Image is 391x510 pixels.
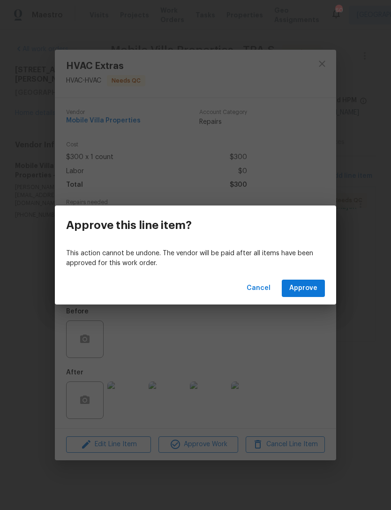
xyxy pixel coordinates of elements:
p: This action cannot be undone. The vendor will be paid after all items have been approved for this... [66,249,325,268]
button: Cancel [243,280,274,297]
h3: Approve this line item? [66,219,192,232]
button: Approve [282,280,325,297]
span: Cancel [247,282,271,294]
span: Approve [289,282,317,294]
